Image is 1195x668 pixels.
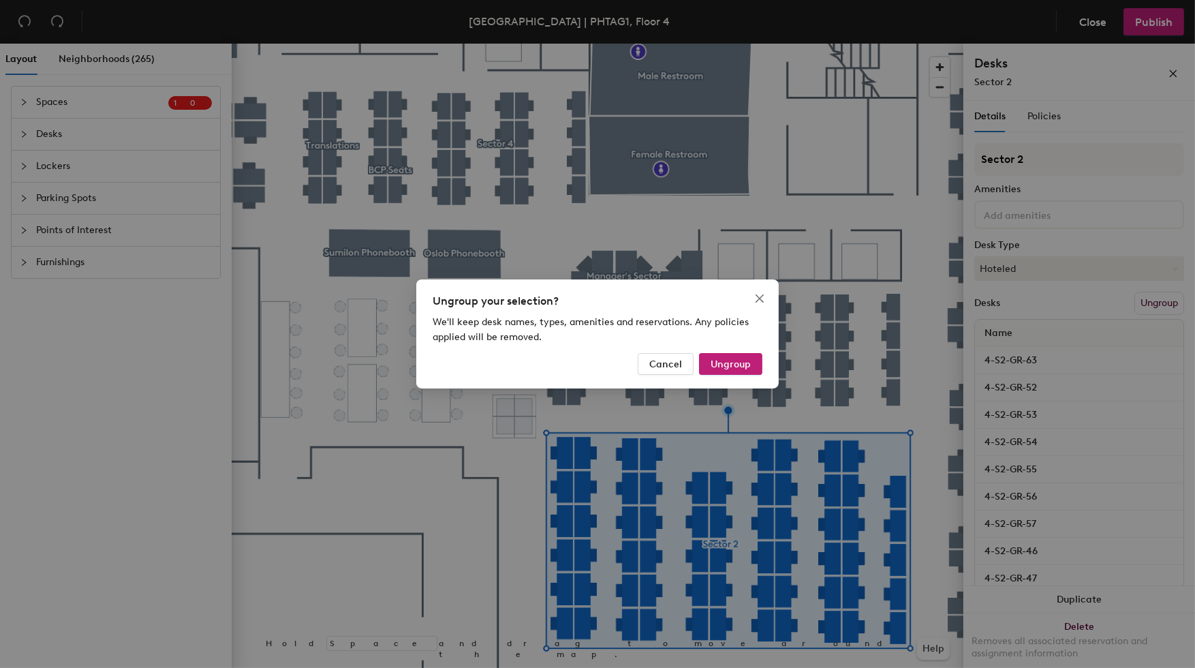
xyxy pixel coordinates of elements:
button: Ungroup [699,353,762,375]
button: Cancel [638,353,694,375]
span: Close [749,293,771,304]
span: Ungroup [711,359,751,370]
button: Close [749,288,771,309]
span: close [754,293,765,304]
div: Ungroup your selection? [433,293,762,309]
span: Cancel [649,359,682,370]
span: We'll keep desk names, types, amenities and reservations. Any policies applied will be removed. [433,316,749,343]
